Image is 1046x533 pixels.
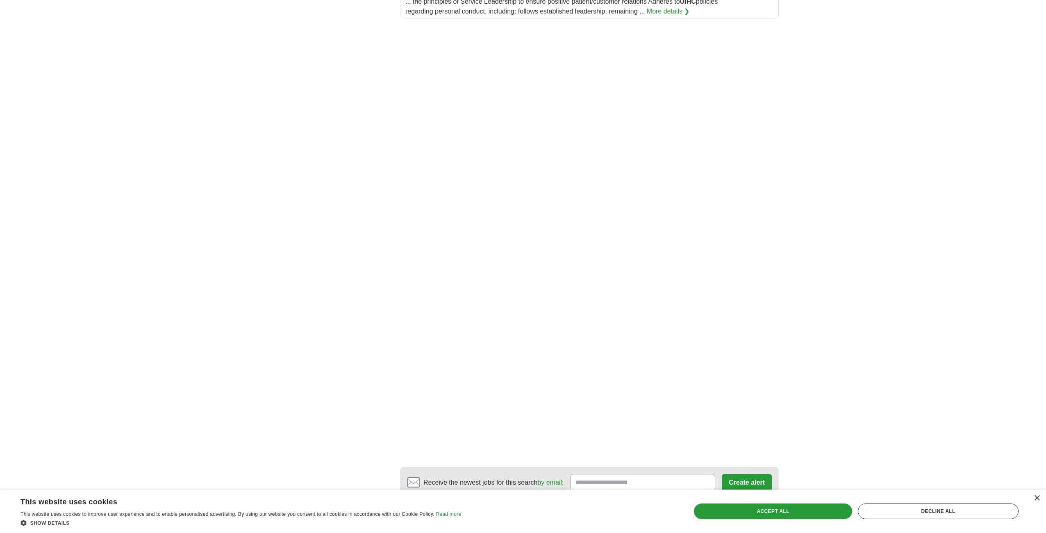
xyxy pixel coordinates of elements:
[1034,495,1040,501] div: Close
[20,511,434,517] span: This website uses cookies to improve user experience and to enable personalised advertising. By u...
[537,479,562,486] a: by email
[694,504,852,519] div: Accept all
[722,474,772,491] button: Create alert
[20,494,441,507] div: This website uses cookies
[647,7,690,16] a: More details ❯
[423,478,564,488] span: Receive the newest jobs for this search :
[400,25,779,460] iframe: Ads by Google
[436,511,461,517] a: Read more, opens a new window
[20,519,461,527] div: Show details
[858,504,1019,519] div: Decline all
[30,520,70,526] span: Show details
